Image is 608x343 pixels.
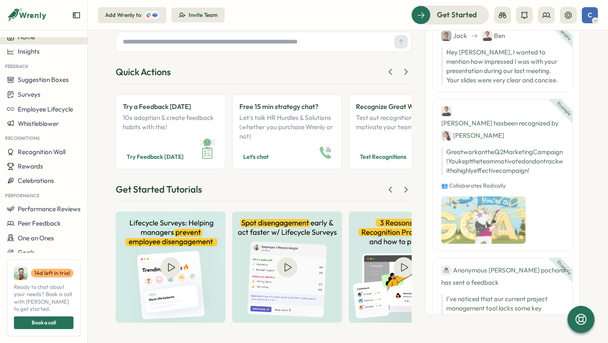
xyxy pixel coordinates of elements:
span: Recognition Wall [18,148,65,156]
img: Spot disengagement early & act faster with Lifecycle surveys [232,212,342,323]
img: Ben [482,31,492,41]
img: Ben [441,106,451,116]
span: C [588,11,592,19]
button: Try Feedback [DATE] [123,151,187,162]
span: Peer Feedback [18,219,61,227]
a: 14d left in trial [31,269,73,278]
span: Get Started [437,9,477,20]
span: Try Feedback [DATE] [127,152,184,162]
span: Employee Lifecycle [18,105,73,113]
button: Book a call [14,316,73,329]
span: Insights [18,47,40,55]
button: Get Started [411,5,489,24]
span: Celebrations [18,177,54,185]
span: Rewards [18,162,43,170]
img: Jack [441,31,451,41]
a: Free 15 min strategy chat?Let's talk HR Hurdles & Solutions (whether you purchase Wrenly or not)L... [232,94,342,170]
span: Whistleblower [18,120,59,128]
span: One on Ones [18,234,54,242]
img: How to use the Wrenly AI Assistant [349,212,459,323]
div: Add Wrenly to [105,11,141,19]
button: Add Wrenly to [98,7,166,23]
div: Get Started Tutorials [116,183,202,196]
img: Helping managers prevent employee disengagement [116,212,225,323]
img: Ali Khan [14,267,27,280]
p: Great work on the Q2 Marketing Campaign! You kept the team motivated and on track with a highly e... [441,147,564,175]
div: Ben [482,30,505,41]
button: Test Recognitions [356,151,410,162]
p: Recognize Great Work! [356,101,451,112]
a: Recognize Great Work!Test out recognitions that motivate your team.Test Recognitions [349,94,459,170]
button: Let's chat [239,151,272,162]
span: Home [18,33,35,41]
div: Anonymous [PERSON_NAME] pochard [441,265,565,275]
span: Performance Reviews [18,205,81,213]
p: Free 15 min strategy chat? [239,101,335,112]
img: Recognition Image [441,196,526,244]
button: C [582,7,598,23]
p: 10x adoption & create feedback habits with this! [123,113,218,141]
p: 👥 Collaborates Radically [441,182,564,190]
span: Ready to chat about your needs? Book a call with [PERSON_NAME] to get started. [14,283,73,313]
div: [PERSON_NAME] has been recognized by [441,106,564,141]
span: Suggestion Boxes [18,76,69,84]
button: Expand sidebar [72,11,81,19]
button: Invite Team [171,8,225,23]
div: [PERSON_NAME] [441,130,504,141]
span: Goals [18,248,35,256]
p: Let's talk HR Hurdles & Solutions (whether you purchase Wrenly or not) [239,113,335,141]
div: Quick Actions [116,65,171,79]
img: Jane [441,131,451,141]
p: Test out recognitions that motivate your team. [356,113,451,141]
div: Jack [441,30,467,41]
p: I've noticed that our current project management tool lacks some key features that could make col... [446,294,564,332]
span: Surveys [18,90,41,98]
div: has sent a feedback [441,265,564,288]
p: Hey [PERSON_NAME], I wanted to mention how impressed I was with your presentation during our last... [441,48,564,85]
div: Invite Team [189,11,217,19]
span: Let's chat [243,152,269,162]
p: Try a Feedback [DATE] [123,101,218,112]
span: Test Recognitions [360,152,406,162]
span: Book a call [32,317,56,329]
